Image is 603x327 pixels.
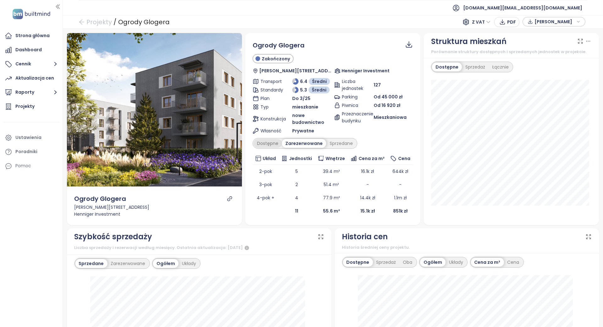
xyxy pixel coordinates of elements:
td: 4-pok + [253,191,278,204]
span: Średni [312,86,326,93]
span: Od 45 000 zł [374,94,403,100]
div: Ogrody Glogera [118,16,170,28]
span: Układ [263,155,276,162]
div: Oba [400,258,416,267]
span: 1.1m zł [394,195,407,201]
span: Prywatne [292,127,314,134]
span: Standardy [260,86,280,93]
td: 2-pok [253,165,278,178]
div: Strona główna [15,32,50,40]
div: Zarezerwowane [282,139,326,148]
span: 644k zł [392,168,408,175]
b: 851k zł [393,208,408,214]
div: button [526,17,582,26]
div: Cena za m² [471,258,504,267]
div: Struktura mieszkań [431,36,507,47]
div: / [113,16,117,28]
td: 51.4 m² [315,178,348,191]
a: arrow-left Projekty [79,16,112,28]
span: Z VAT [472,17,491,27]
div: Zarezerwowane [107,259,149,268]
button: PDF [494,17,519,27]
span: Średni [312,78,327,85]
td: 39.4 m² [315,165,348,178]
span: Konstrukcja [260,115,280,122]
b: 55.6 m² [323,208,340,214]
div: Układy [178,259,200,268]
div: Sprzedaż [373,258,400,267]
button: Cennik [3,58,59,70]
b: 15.1k zł [360,208,375,214]
span: PDF [507,19,516,25]
td: 2 [278,178,315,191]
td: 4 [278,191,315,204]
span: Henniger Investment [342,67,390,74]
div: Ogółem [153,259,178,268]
span: Cena [398,155,410,162]
span: Mieszkaniowa [374,114,407,121]
span: Piwnica [342,102,362,109]
div: Pomoc [15,162,31,170]
div: Dostępne [432,63,462,71]
span: [DOMAIN_NAME][EMAIL_ADDRESS][DOMAIN_NAME] [463,0,582,15]
span: [PERSON_NAME][STREET_ADDRESS] [259,67,332,74]
div: Aktualizacja cen [15,74,54,82]
button: Raporty [3,86,59,99]
span: Jednostki [289,155,312,162]
div: Sprzedane [326,139,356,148]
span: Własność [260,127,280,134]
div: Dostępne [254,139,282,148]
div: Ustawienia [15,134,41,141]
td: 5 [278,165,315,178]
span: Transport [260,78,280,85]
span: 16.1k zł [361,168,374,175]
div: Ogółem [420,258,446,267]
a: Dashboard [3,44,59,56]
td: 3-pok [253,178,278,191]
div: Liczba sprzedaży i rezerwacji według miesięcy. Ostatnia aktualizacja: [DATE] [74,244,324,252]
a: Aktualizacja cen [3,72,59,85]
a: Strona główna [3,30,59,42]
div: Łącznie [489,63,512,71]
b: 11 [295,208,298,214]
div: Ogrody Glogera [74,194,126,204]
span: Wnętrze [326,155,345,162]
span: Zakończony [262,55,290,62]
span: Typ [260,103,280,110]
img: logo [11,8,52,20]
div: [PERSON_NAME][STREET_ADDRESS] [74,204,235,211]
span: Liczba jednostek [342,78,362,92]
span: nowe budownictwo [292,112,332,126]
div: Dashboard [15,46,42,54]
span: 14.4k zł [360,195,375,201]
a: Poradniki [3,146,59,158]
td: 77.9 m² [315,191,348,204]
div: Pomoc [3,160,59,172]
a: Ustawienia [3,131,59,144]
span: - [399,181,402,188]
div: Układy [446,258,467,267]
span: Plan [260,95,280,102]
span: 5.3 [300,86,307,93]
div: Cena [504,258,523,267]
span: Parking [342,93,362,100]
a: Projekty [3,100,59,113]
span: [PERSON_NAME] [534,17,575,26]
span: Cena za m² [359,155,385,162]
span: Ogrody Glogera [253,41,304,50]
span: arrow-left [79,19,85,25]
span: Przeznaczenie budynku [342,110,362,124]
span: Od 16 920 zł [374,102,400,109]
div: Henniger Investment [74,211,235,218]
div: Sprzedaż [462,63,489,71]
div: Poradniki [15,148,37,156]
div: Dostępne [343,258,373,267]
span: - [366,181,369,188]
a: link [227,196,233,202]
div: Projekty [15,103,35,110]
span: 127 [374,81,381,88]
span: Do 3/25 [292,95,310,102]
span: mieszkanie [292,103,318,110]
div: Historia cen [342,231,388,243]
div: Porównanie struktury dostępnych i sprzedanych jednostek w projekcie. [431,49,591,55]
